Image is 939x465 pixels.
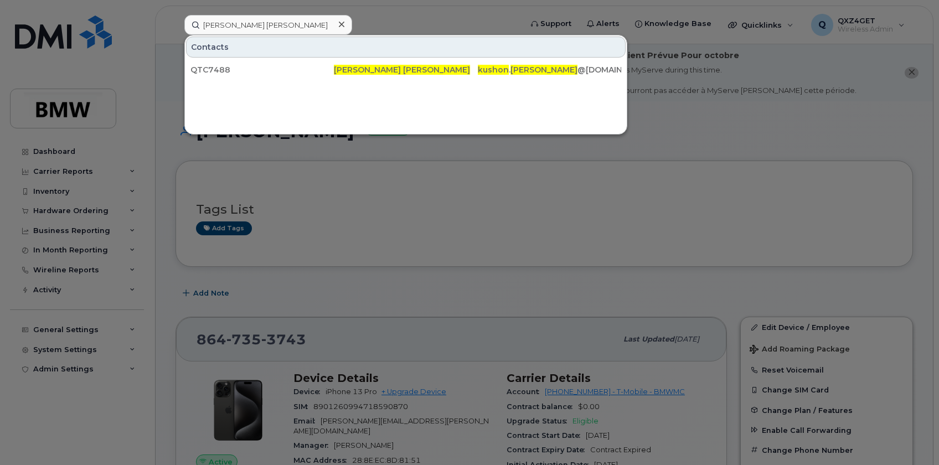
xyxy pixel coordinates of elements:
div: Contacts [186,37,626,58]
span: [PERSON_NAME] [PERSON_NAME] [334,65,470,75]
span: [PERSON_NAME] [510,65,577,75]
div: . @[DOMAIN_NAME] [478,64,621,75]
a: QTC7488[PERSON_NAME] [PERSON_NAME]kushon.[PERSON_NAME]@[DOMAIN_NAME] [186,60,626,80]
iframe: Messenger Launcher [891,417,931,457]
div: QTC7488 [190,64,334,75]
span: kushon [478,65,509,75]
